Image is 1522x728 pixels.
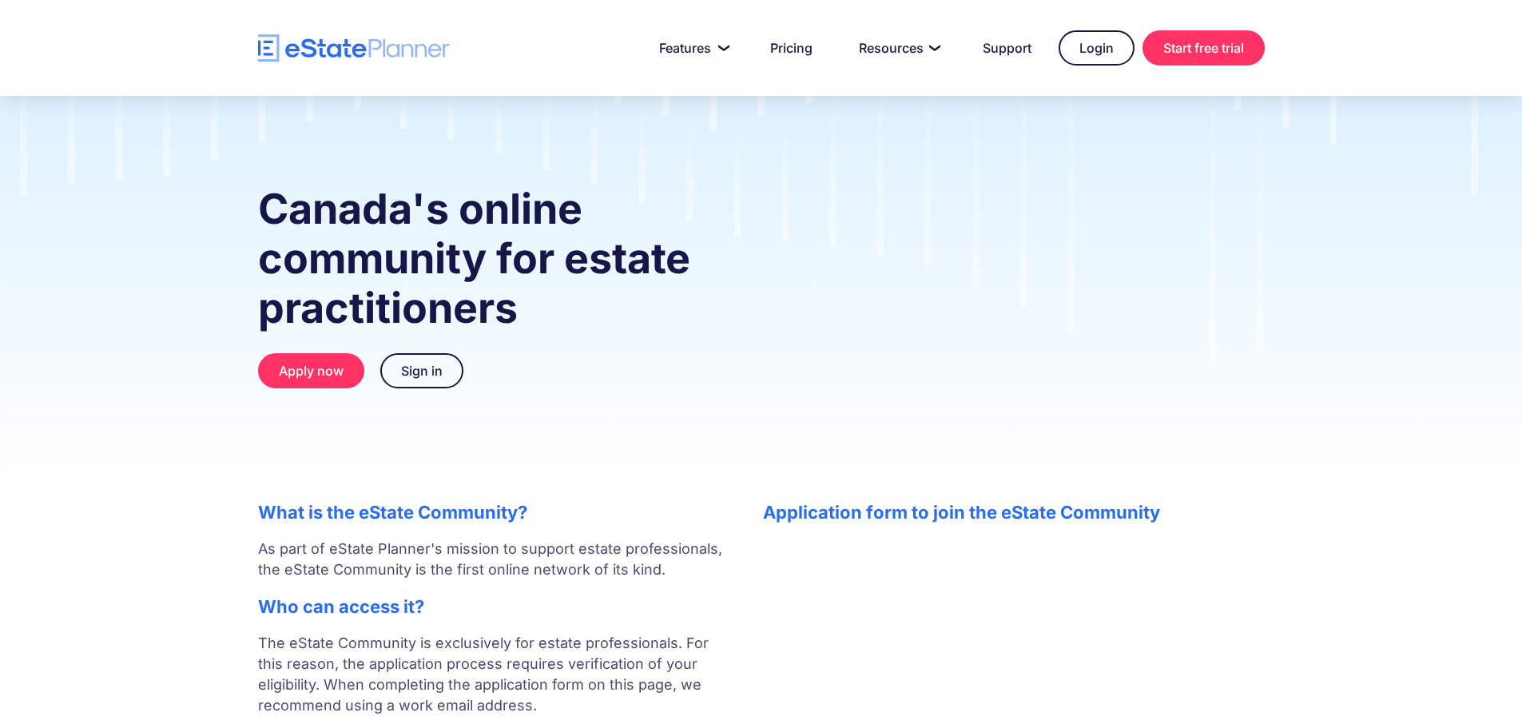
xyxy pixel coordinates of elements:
a: home [258,34,450,62]
a: Start free trial [1142,30,1265,66]
a: Resources [840,32,956,64]
a: Sign in [380,353,463,388]
p: As part of eState Planner's mission to support estate professionals, the eState Community is the ... [258,539,731,580]
h2: Application form to join the eState Community [763,502,1265,523]
a: Pricing [751,32,832,64]
a: Apply now [258,353,364,388]
a: Login [1059,30,1135,66]
strong: Canada's online community for estate practitioners [258,184,690,333]
h2: Who can access it? [258,596,731,617]
a: Support [964,32,1051,64]
h2: What is the eState Community? [258,502,731,523]
a: Features [640,32,743,64]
